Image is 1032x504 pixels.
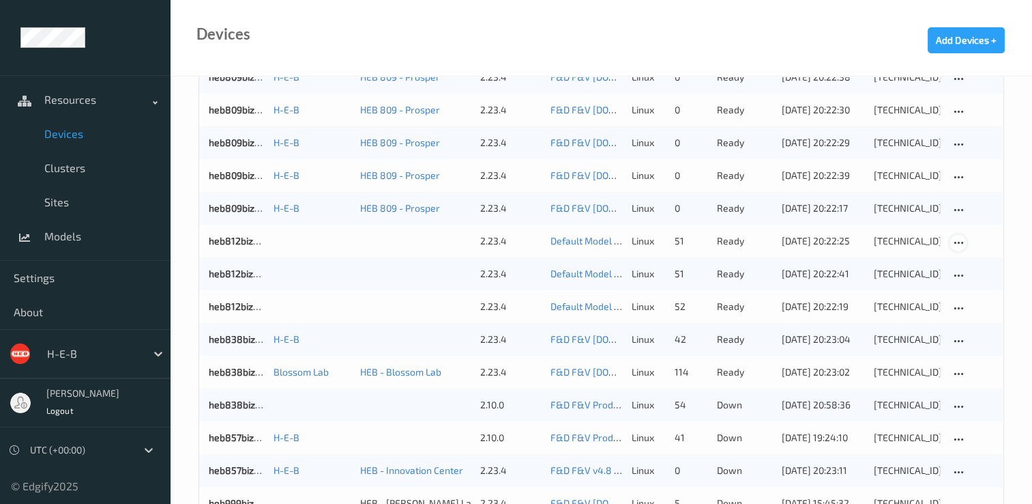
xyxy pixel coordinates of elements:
div: [DATE] 20:23:02 [782,365,864,379]
a: Default Model 1.10 [550,235,629,247]
a: H-E-B [274,71,299,83]
div: [DATE] 20:22:41 [782,267,864,281]
div: [TECHNICAL_ID] [874,136,940,150]
div: [TECHNICAL_ID] [874,201,940,215]
a: F&D F&V Produce v2.7 [DATE] 10:58 Auto Save [550,432,750,443]
a: HEB - Blossom Lab [360,366,441,378]
div: 2.23.4 [480,464,541,477]
div: [TECHNICAL_ID] [874,431,940,445]
a: F&D F&V [DOMAIN_NAME] (Daily) [DATE] 16:30 [DATE] 16:30 Auto Save [550,202,853,214]
div: [DATE] 20:22:19 [782,300,864,313]
a: heb809bizedg13 [209,104,280,115]
a: F&D F&V [DOMAIN_NAME] (Daily) [DATE] 16:30 [DATE] 16:30 Auto Save [550,333,853,345]
a: heb809bizedg14 [209,137,281,148]
div: 42 [675,333,708,346]
div: 0 [675,201,708,215]
a: H-E-B [274,137,299,148]
a: heb857bizedg252 [209,464,286,476]
p: down [717,398,772,412]
a: H-E-B [274,104,299,115]
a: heb812bizedg14 [209,235,280,247]
a: HEB 809 - Prosper [360,71,440,83]
div: 0 [675,103,708,117]
div: [TECHNICAL_ID] [874,365,940,379]
div: [DATE] 20:58:36 [782,398,864,412]
div: [TECHNICAL_ID] [874,169,940,182]
a: heb838bizedg023 [209,333,288,345]
a: F&D F&V [DOMAIN_NAME] (Daily) [DATE] 16:30 [DATE] 16:30 Auto Save [550,137,853,148]
p: linux [632,201,665,215]
p: linux [632,70,665,84]
a: heb838bizedg024 [209,366,289,378]
p: ready [717,333,772,346]
div: [TECHNICAL_ID] [874,234,940,248]
a: H-E-B [274,202,299,214]
div: 0 [675,169,708,182]
div: 2.23.4 [480,300,541,313]
div: [DATE] 19:24:10 [782,431,864,445]
div: 54 [675,398,708,412]
div: 51 [675,267,708,281]
a: HEB 809 - Prosper [360,137,440,148]
div: 2.23.4 [480,267,541,281]
p: ready [717,365,772,379]
div: [DATE] 20:22:39 [782,169,864,182]
div: 2.10.0 [480,398,541,412]
p: linux [632,234,665,248]
p: linux [632,103,665,117]
div: [TECHNICAL_ID] [874,333,940,346]
p: down [717,431,772,445]
div: 2.23.4 [480,365,541,379]
a: F&D F&V [DOMAIN_NAME] (Daily) [DATE] 16:30 [DATE] 16:30 Auto Save [550,71,853,83]
a: H-E-B [274,432,299,443]
p: ready [717,300,772,313]
div: 2.23.4 [480,136,541,150]
div: [TECHNICAL_ID] [874,464,940,477]
div: 2.23.4 [480,103,541,117]
div: 0 [675,136,708,150]
div: Devices [196,27,250,41]
div: 2.10.0 [480,431,541,445]
p: linux [632,267,665,281]
div: [DATE] 20:22:25 [782,234,864,248]
p: linux [632,169,665,182]
div: [DATE] 20:22:17 [782,201,864,215]
p: linux [632,431,665,445]
a: F&D F&V [DOMAIN_NAME] (Daily) [DATE] 16:30 [DATE] 16:30 Auto Save [550,366,853,378]
a: F&D F&V Produce v2.5 [DATE] 18:23 Auto Save [550,399,751,410]
div: [TECHNICAL_ID] [874,103,940,117]
div: [TECHNICAL_ID] [874,267,940,281]
div: [DATE] 20:22:30 [782,103,864,117]
div: 2.23.4 [480,169,541,182]
div: [DATE] 20:22:29 [782,136,864,150]
a: H-E-B [274,333,299,345]
a: F&D F&V [DOMAIN_NAME] (Daily) [DATE] 16:30 [DATE] 16:30 Auto Save [550,104,853,115]
div: 2.23.4 [480,201,541,215]
div: 0 [675,70,708,84]
a: H-E-B [274,169,299,181]
a: heb812bizedg17 [209,300,278,312]
a: F&D F&V v4.8 [DATE] 09:51 Auto Save [550,464,713,476]
p: linux [632,333,665,346]
div: [DATE] 20:22:38 [782,70,864,84]
a: heb838bizedg026 [209,399,288,410]
div: [TECHNICAL_ID] [874,300,940,313]
div: [DATE] 20:23:04 [782,333,864,346]
div: 52 [675,300,708,313]
p: linux [632,300,665,313]
a: HEB - Innovation Center [360,464,463,476]
div: 41 [675,431,708,445]
p: ready [717,169,772,182]
p: linux [632,136,665,150]
p: linux [632,365,665,379]
a: HEB 809 - Prosper [360,169,440,181]
p: ready [717,70,772,84]
p: linux [632,398,665,412]
a: Blossom Lab [274,366,329,378]
p: linux [632,464,665,477]
p: down [717,464,772,477]
a: F&D F&V [DOMAIN_NAME] (Daily) [DATE] 16:30 [DATE] 16:30 Auto Save [550,169,853,181]
a: heb857bizedg240 [209,432,287,443]
p: ready [717,136,772,150]
p: ready [717,103,772,117]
